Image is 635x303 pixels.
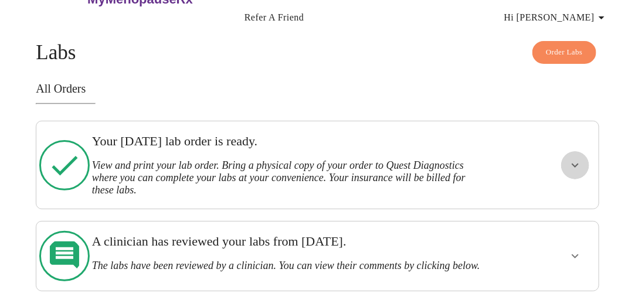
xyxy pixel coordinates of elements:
[561,242,589,270] button: show more
[561,151,589,179] button: show more
[36,41,599,64] h4: Labs
[500,6,613,29] button: Hi [PERSON_NAME]
[546,46,583,59] span: Order Labs
[532,41,596,64] button: Order Labs
[92,234,488,249] h3: A clinician has reviewed your labs from [DATE].
[240,6,309,29] button: Refer a Friend
[92,260,488,272] h3: The labs have been reviewed by a clinician. You can view their comments by clicking below.
[92,159,488,196] h3: View and print your lab order. Bring a physical copy of your order to Quest Diagnostics where you...
[92,134,488,149] h3: Your [DATE] lab order is ready.
[504,9,609,26] span: Hi [PERSON_NAME]
[36,82,599,96] h3: All Orders
[245,9,304,26] a: Refer a Friend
